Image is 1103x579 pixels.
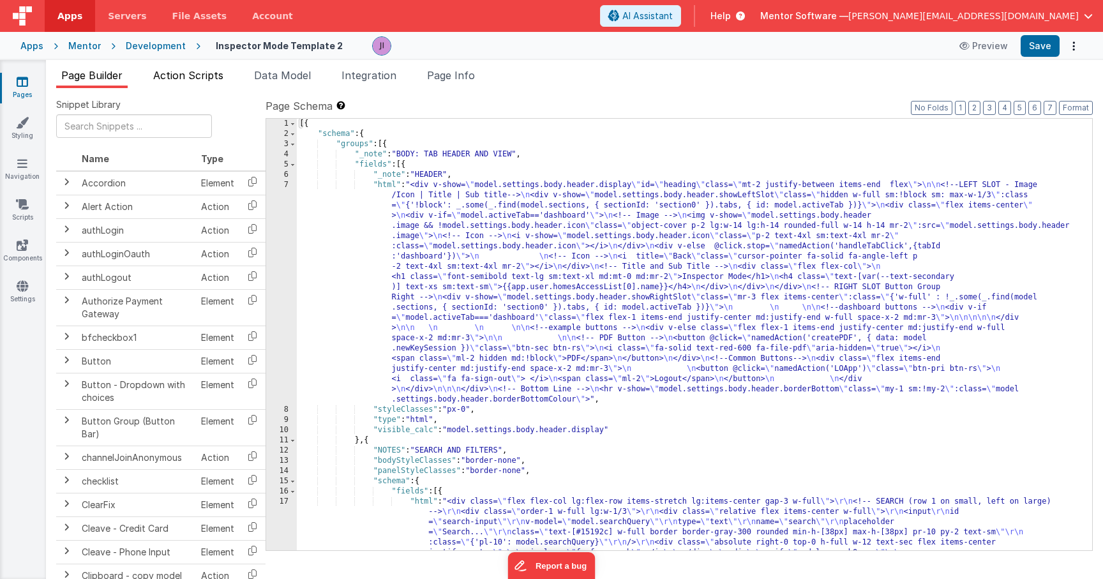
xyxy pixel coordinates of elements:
[196,409,239,446] td: Element
[77,349,196,373] td: Button
[266,119,297,129] div: 1
[77,171,196,195] td: Accordion
[77,195,196,218] td: Alert Action
[196,493,239,516] td: Element
[196,373,239,409] td: Element
[266,486,297,497] div: 16
[196,171,239,195] td: Element
[266,425,297,435] div: 10
[622,10,673,22] span: AI Assistant
[1014,101,1026,115] button: 5
[77,218,196,242] td: authLogin
[56,114,212,138] input: Search Snippets ...
[153,69,223,82] span: Action Scripts
[82,153,109,164] span: Name
[266,405,297,415] div: 8
[955,101,966,115] button: 1
[77,266,196,289] td: authLogout
[1065,37,1083,55] button: Options
[77,446,196,469] td: channelJoinAnonymous
[998,101,1011,115] button: 4
[77,373,196,409] td: Button - Dropdown with choices
[77,469,196,493] td: checklist
[68,40,101,52] div: Mentor
[266,476,297,486] div: 15
[126,40,186,52] div: Development
[266,415,297,425] div: 9
[77,540,196,564] td: Cleave - Phone Input
[266,129,297,139] div: 2
[196,242,239,266] td: Action
[196,446,239,469] td: Action
[172,10,227,22] span: File Assets
[77,242,196,266] td: authLoginOauth
[196,349,239,373] td: Element
[968,101,980,115] button: 2
[266,446,297,456] div: 12
[600,5,681,27] button: AI Assistant
[61,69,123,82] span: Page Builder
[266,466,297,476] div: 14
[1021,35,1060,57] button: Save
[77,516,196,540] td: Cleave - Credit Card
[77,409,196,446] td: Button Group (Button Bar)
[952,36,1016,56] button: Preview
[266,139,297,149] div: 3
[216,41,343,50] h4: Inspector Mode Template 2
[196,266,239,289] td: Action
[760,10,1093,22] button: Mentor Software — [PERSON_NAME][EMAIL_ADDRESS][DOMAIN_NAME]
[266,98,333,114] span: Page Schema
[266,435,297,446] div: 11
[710,10,731,22] span: Help
[56,98,121,111] span: Snippet Library
[196,469,239,493] td: Element
[1044,101,1056,115] button: 7
[57,10,82,22] span: Apps
[983,101,996,115] button: 3
[911,101,952,115] button: No Folds
[77,289,196,326] td: Authorize Payment Gateway
[266,180,297,405] div: 7
[201,153,223,164] span: Type
[108,10,146,22] span: Servers
[196,289,239,326] td: Element
[196,540,239,564] td: Element
[1028,101,1041,115] button: 6
[341,69,396,82] span: Integration
[254,69,311,82] span: Data Model
[760,10,848,22] span: Mentor Software —
[266,456,297,466] div: 13
[196,516,239,540] td: Element
[373,37,391,55] img: 6c3d48e323fef8557f0b76cc516e01c7
[77,326,196,349] td: bfcheckbox1
[20,40,43,52] div: Apps
[196,218,239,242] td: Action
[77,493,196,516] td: ClearFix
[508,552,596,579] iframe: Marker.io feedback button
[1059,101,1093,115] button: Format
[266,160,297,170] div: 5
[848,10,1079,22] span: [PERSON_NAME][EMAIL_ADDRESS][DOMAIN_NAME]
[196,195,239,218] td: Action
[196,326,239,349] td: Element
[427,69,475,82] span: Page Info
[266,170,297,180] div: 6
[266,149,297,160] div: 4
